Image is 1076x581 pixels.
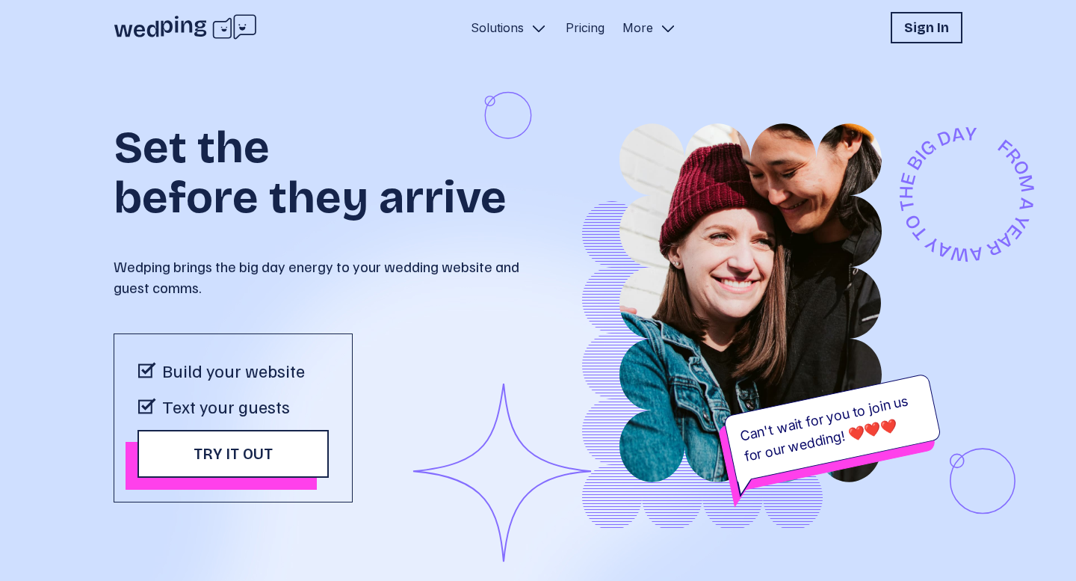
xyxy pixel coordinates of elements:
p: Solutions [471,19,524,37]
nav: Primary Navigation [465,12,683,43]
p: Wedping brings the big day energy to your wedding website and guest comms. [114,256,538,298]
p: More [622,19,653,37]
button: Sign In [891,12,962,43]
h1: Set the before they arrive [114,103,538,220]
button: Solutions [465,12,554,43]
p: Text your guests [162,394,290,418]
h1: Sign In [904,17,949,38]
button: More [616,12,683,43]
button: Try it out [137,430,329,478]
span: Try it out [194,445,273,463]
img: couple [538,123,962,482]
div: Can't wait for you to join us for our wedding! ❤️️️❤️️️❤️ [723,373,942,482]
p: Build your website [162,358,305,382]
a: Pricing [566,19,605,37]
